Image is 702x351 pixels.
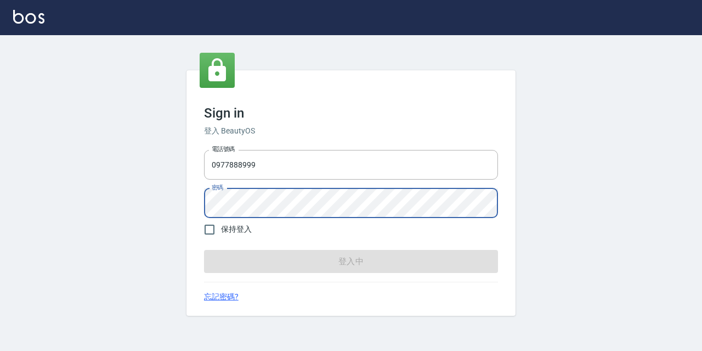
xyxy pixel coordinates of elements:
a: 忘記密碼? [204,291,239,303]
label: 密碼 [212,183,223,192]
span: 保持登入 [221,224,252,235]
h6: 登入 BeautyOS [204,125,498,137]
label: 電話號碼 [212,145,235,153]
img: Logo [13,10,44,24]
h3: Sign in [204,105,498,121]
